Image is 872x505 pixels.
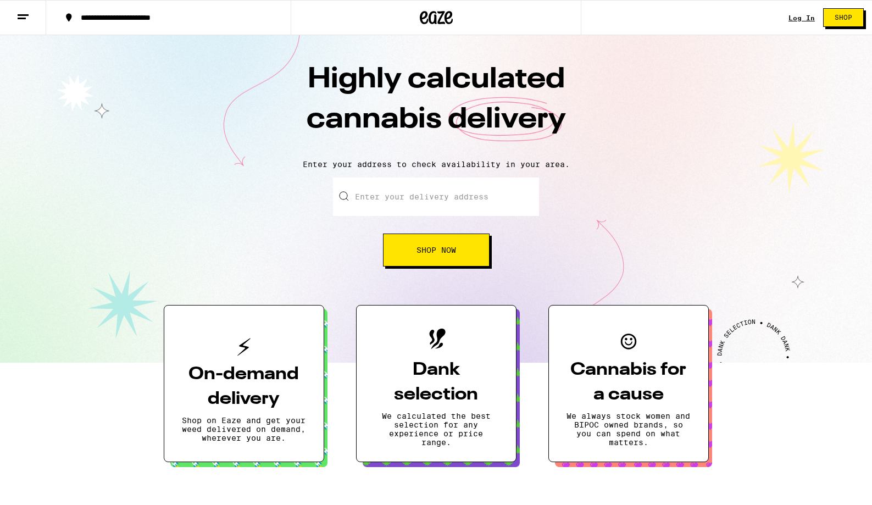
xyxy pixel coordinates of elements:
[383,234,490,267] button: Shop Now
[333,177,539,216] input: Enter your delivery address
[182,416,306,442] p: Shop on Eaze and get your weed delivered on demand, wherever you are.
[835,14,852,21] span: Shop
[11,160,861,169] p: Enter your address to check availability in your area.
[356,305,516,462] button: Dank selectionWe calculated the best selection for any experience or price range.
[244,60,629,151] h1: Highly calculated cannabis delivery
[374,358,498,407] h3: Dank selection
[374,412,498,447] p: We calculated the best selection for any experience or price range.
[788,14,815,21] div: Log In
[164,305,324,462] button: On-demand deliveryShop on Eaze and get your weed delivered on demand, wherever you are.
[566,412,691,447] p: We always stock women and BIPOC owned brands, so you can spend on what matters.
[548,305,709,462] button: Cannabis for a causeWe always stock women and BIPOC owned brands, so you can spend on what matters.
[566,358,691,407] h3: Cannabis for a cause
[182,362,306,412] h3: On-demand delivery
[416,246,456,254] span: Shop Now
[823,8,864,27] button: Shop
